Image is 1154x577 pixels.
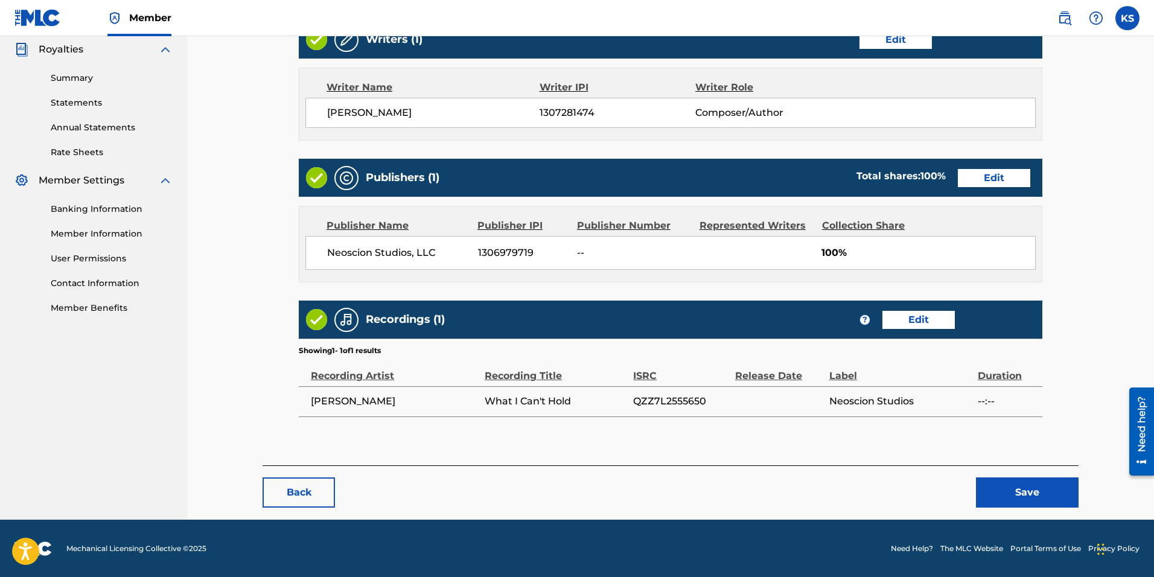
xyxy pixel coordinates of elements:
[327,218,468,233] div: Publisher Name
[51,228,173,240] a: Member Information
[1097,531,1105,567] div: Drag
[311,394,479,409] span: [PERSON_NAME]
[1115,6,1140,30] div: User Menu
[822,218,928,233] div: Collection Share
[327,246,469,260] span: Neoscion Studios, LLC
[158,173,173,188] img: expand
[695,106,837,120] span: Composer/Author
[1094,519,1154,577] iframe: Chat Widget
[540,106,695,120] span: 1307281474
[577,246,690,260] span: --
[51,72,173,84] a: Summary
[633,356,729,383] div: ISRC
[66,543,206,554] span: Mechanical Licensing Collective © 2025
[158,42,173,57] img: expand
[51,146,173,159] a: Rate Sheets
[107,11,122,25] img: Top Rightsholder
[14,173,29,188] img: Member Settings
[829,356,972,383] div: Label
[129,11,171,25] span: Member
[978,394,1036,409] span: --:--
[856,169,946,183] div: Total shares:
[829,394,972,409] span: Neoscion Studios
[311,356,479,383] div: Recording Artist
[700,218,813,233] div: Represented Writers
[891,543,933,554] a: Need Help?
[920,170,946,182] span: 100 %
[327,106,540,120] span: [PERSON_NAME]
[51,203,173,215] a: Banking Information
[882,311,955,329] a: Edit
[299,345,381,356] p: Showing 1 - 1 of 1 results
[14,42,29,57] img: Royalties
[859,31,932,49] a: Edit
[306,29,327,50] img: Valid
[735,356,823,383] div: Release Date
[1089,11,1103,25] img: help
[366,33,422,46] h5: Writers (1)
[695,80,837,95] div: Writer Role
[1010,543,1081,554] a: Portal Terms of Use
[51,121,173,134] a: Annual Statements
[327,80,540,95] div: Writer Name
[976,477,1079,508] button: Save
[860,315,870,325] span: ?
[51,302,173,314] a: Member Benefits
[1088,543,1140,554] a: Privacy Policy
[978,356,1036,383] div: Duration
[485,356,627,383] div: Recording Title
[339,33,354,47] img: Writers
[51,252,173,265] a: User Permissions
[263,477,335,508] button: Back
[1057,11,1072,25] img: search
[306,167,327,188] img: Valid
[1120,381,1154,481] iframe: Resource Center
[39,173,124,188] span: Member Settings
[39,42,83,57] span: Royalties
[940,543,1003,554] a: The MLC Website
[478,246,569,260] span: 1306979719
[821,246,1035,260] span: 100%
[306,309,327,330] img: Valid
[577,218,690,233] div: Publisher Number
[51,97,173,109] a: Statements
[14,9,61,27] img: MLC Logo
[633,394,729,409] span: QZZ7L2555650
[339,171,354,185] img: Publishers
[366,171,439,185] h5: Publishers (1)
[1084,6,1108,30] div: Help
[485,394,627,409] span: What I Can't Hold
[366,313,445,327] h5: Recordings (1)
[339,313,354,327] img: Recordings
[540,80,696,95] div: Writer IPI
[51,277,173,290] a: Contact Information
[14,541,52,556] img: logo
[477,218,568,233] div: Publisher IPI
[1053,6,1077,30] a: Public Search
[958,169,1030,187] a: Edit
